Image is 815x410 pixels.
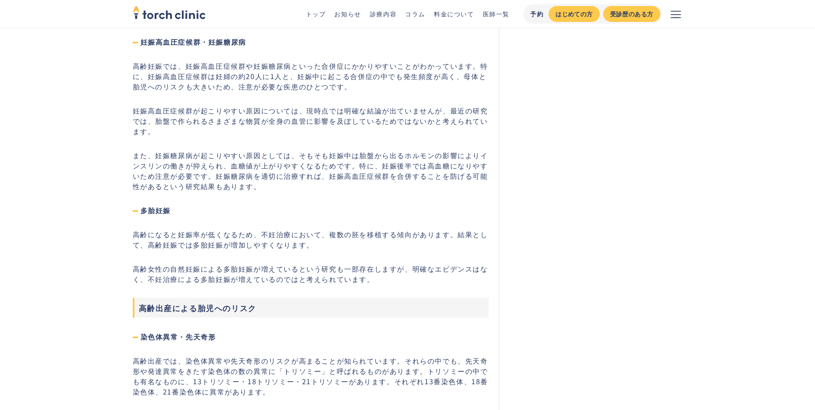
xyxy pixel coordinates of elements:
div: 予約 [530,9,543,18]
p: 高齢妊娠では、妊娠高血圧症候群や妊娠糖尿病といった合併症にかかりやすいことがわかっています。特に、妊娠高血圧症候群は妊婦の約20人に1人と、妊娠中に起こる合併症の中でも発生頻度が高く、母体と胎児... [133,61,489,92]
p: 高齢出産では、染色体異常や先天奇形のリスクが高まることが知られています。それらの中でも、先天奇形や発達異常をきたす染色体の数の異常に「トリソミー」と呼ばれるものがあります。トリソミーの中でも有名... [133,355,489,397]
p: また、妊娠糖尿病が起こりやすい原因としては、そもそも妊娠中は胎盤から出るホルモンの影響によりインスリンの働きが抑えられ、血糖値が上がりやすくなるためです。特に、妊娠後半では高血糖になりやすいため... [133,150,489,191]
p: 高齢女性の自然妊娠による多胎妊娠が増えているという研究も一部存在しますが、明確なエビデンスはなく、不妊治療による多胎妊娠が増えているのではと考えられています。 [133,263,489,284]
p: 妊娠高血圧症候群が起こりやすい原因については、現時点では明確な結論が出ていませんが、最近の研究では、胎盤で作られるさまざまな物質が全身の血管に影響を及ぼしているためではないかと考えられています。 [133,105,489,136]
a: home [133,6,206,21]
a: 料金について [434,9,474,18]
div: はじめての方 [556,9,592,18]
img: torch clinic [133,3,206,21]
a: お知らせ [334,9,361,18]
div: 受診歴のある方 [610,9,653,18]
a: はじめての方 [549,6,599,22]
a: 診療内容 [370,9,397,18]
a: トップ [306,9,326,18]
a: 医師一覧 [483,9,510,18]
h3: 高齢出産による胎児へのリスク [133,298,489,318]
a: コラム [405,9,425,18]
h4: 多胎妊娠 [133,205,489,215]
h4: 妊娠高血圧症候群・妊娠糖尿病 [133,37,489,47]
h4: 染色体異常・先天奇形 [133,331,489,342]
a: 受診歴のある方 [603,6,660,22]
p: 高齢になると妊娠率が低くなるため、不妊治療において、複数の胚を移植する傾向があります。結果として、高齢妊娠では多胎妊娠が増加しやすくなります。 [133,229,489,250]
